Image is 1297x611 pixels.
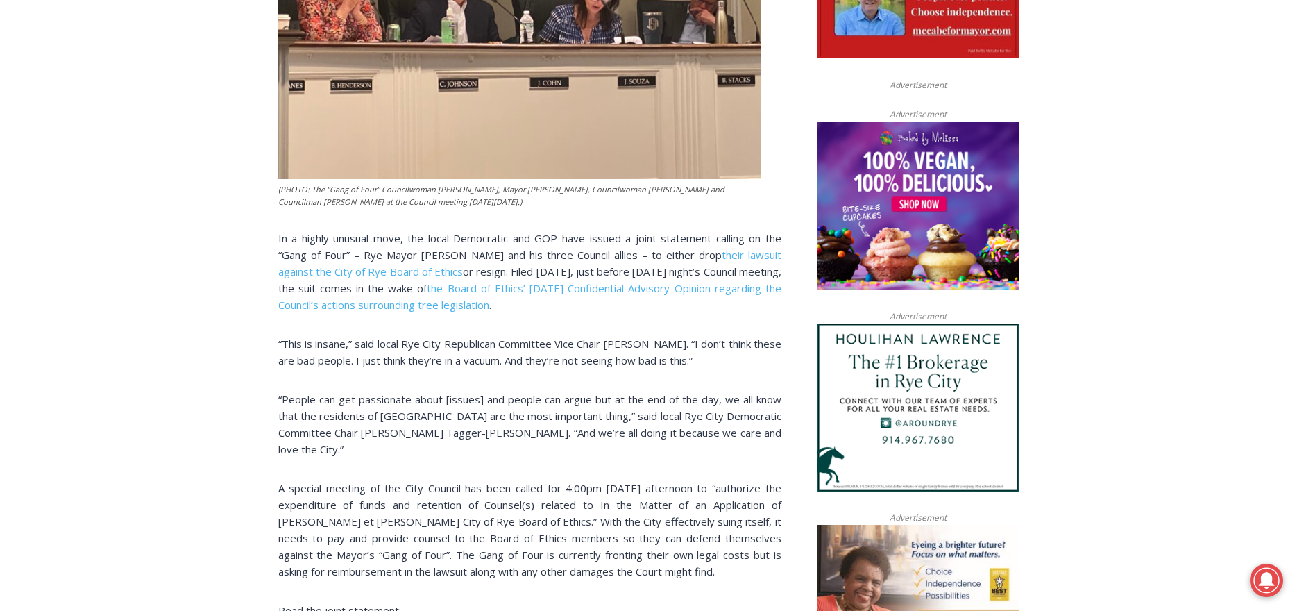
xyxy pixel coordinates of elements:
figcaption: (PHOTO: The “Gang of Four” Councilwoman [PERSON_NAME], Mayor [PERSON_NAME], Councilwoman [PERSON_... [278,183,761,208]
a: the Board of Ethics’ [DATE] Confidential Advisory Opinion regarding the Council’s actions surroun... [278,281,781,312]
span: Advertisement [876,78,960,92]
a: Intern @ [DOMAIN_NAME] [334,135,672,173]
p: “People can get passionate about [issues] and people can argue but at the end of the day, we all ... [278,391,781,458]
span: Advertisement [876,511,960,524]
img: Baked by Melissa [817,122,1019,290]
span: Advertisement [876,108,960,121]
p: A special meeting of the City Council has been called for 4:00pm [DATE] afternoon to “authorize t... [278,480,781,580]
span: Intern @ [DOMAIN_NAME] [363,138,643,169]
div: "The first chef I interviewed talked about coming to [GEOGRAPHIC_DATA] from [GEOGRAPHIC_DATA] in ... [350,1,656,135]
span: Advertisement [876,310,960,323]
p: In a highly unusual move, the local Democratic and GOP have issued a joint statement calling on t... [278,230,781,313]
p: “This is insane,” said local Rye City Republican Committee Vice Chair [PERSON_NAME]. “I don’t thi... [278,335,781,369]
img: Houlihan Lawrence The #1 Brokerage in Rye City [817,324,1019,492]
